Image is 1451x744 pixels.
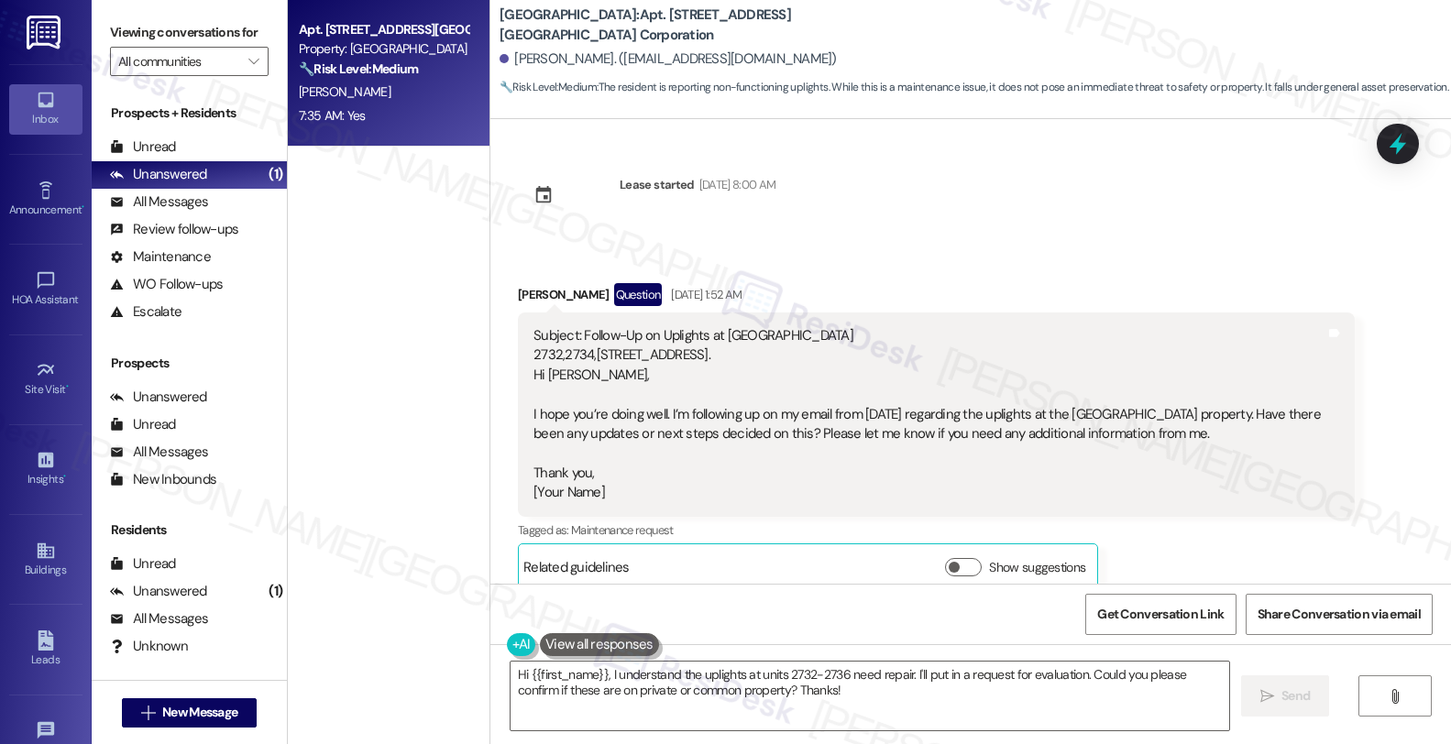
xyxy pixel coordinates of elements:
input: All communities [118,47,239,76]
div: Maintenance [110,247,211,267]
label: Show suggestions [989,558,1085,577]
div: Unanswered [110,165,207,184]
a: HOA Assistant [9,265,82,314]
div: Related guidelines [523,558,630,585]
div: [DATE] 8:00 AM [695,175,776,194]
div: [DATE] 1:52 AM [666,285,742,304]
div: Unread [110,137,176,157]
div: [PERSON_NAME] [518,283,1355,312]
a: Insights • [9,444,82,494]
span: • [66,380,69,393]
span: : The resident is reporting non-functioning uplights. While this is a maintenance issue, it does ... [500,78,1448,97]
span: New Message [162,703,237,722]
div: All Messages [110,443,208,462]
div: New Inbounds [110,470,216,489]
div: All Messages [110,192,208,212]
button: Share Conversation via email [1246,594,1433,635]
div: Residents [92,520,287,540]
div: Escalate [110,302,181,322]
div: Question [614,283,663,306]
span: • [63,470,66,483]
div: Lease started [620,175,695,194]
div: Subject: Follow-Up on Uplights at [GEOGRAPHIC_DATA] 2732,2734,[STREET_ADDRESS]. Hi [PERSON_NAME],... [533,326,1325,503]
div: Prospects [92,354,287,373]
span: Maintenance request [571,522,674,538]
span: Send [1281,686,1310,706]
div: Unanswered [110,388,207,407]
span: Share Conversation via email [1258,605,1421,624]
div: (1) [264,160,287,189]
i:  [141,706,155,720]
div: All Messages [110,609,208,629]
div: [PERSON_NAME]. ([EMAIL_ADDRESS][DOMAIN_NAME]) [500,49,837,69]
button: Get Conversation Link [1085,594,1236,635]
strong: 🔧 Risk Level: Medium [299,60,418,77]
span: Get Conversation Link [1097,605,1224,624]
button: New Message [122,698,258,728]
div: Tagged as: [518,517,1355,543]
span: [PERSON_NAME] [299,83,390,100]
div: Unread [110,554,176,574]
i:  [248,54,258,69]
i:  [1260,689,1274,704]
i:  [1388,689,1402,704]
div: Prospects + Residents [92,104,287,123]
textarea: Hi {{first_name}}, I understand the uplights at units 2732-2736 need repair. I'll put in a reques... [511,662,1229,730]
div: Unknown [110,637,188,656]
a: Inbox [9,84,82,134]
div: Property: [GEOGRAPHIC_DATA] [299,39,468,59]
div: WO Follow-ups [110,275,223,294]
b: [GEOGRAPHIC_DATA]: Apt. [STREET_ADDRESS][GEOGRAPHIC_DATA] Corporation [500,5,866,45]
div: Unread [110,415,176,434]
div: Apt. [STREET_ADDRESS][GEOGRAPHIC_DATA] Corporation [299,20,468,39]
div: Unanswered [110,582,207,601]
div: 7:35 AM: Yes [299,107,366,124]
div: (1) [264,577,287,606]
label: Viewing conversations for [110,18,269,47]
a: Buildings [9,535,82,585]
button: Send [1241,675,1330,717]
img: ResiDesk Logo [27,16,64,49]
a: Leads [9,625,82,674]
strong: 🔧 Risk Level: Medium [500,80,597,94]
span: • [82,201,84,213]
div: Review follow-ups [110,220,238,239]
a: Site Visit • [9,355,82,404]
